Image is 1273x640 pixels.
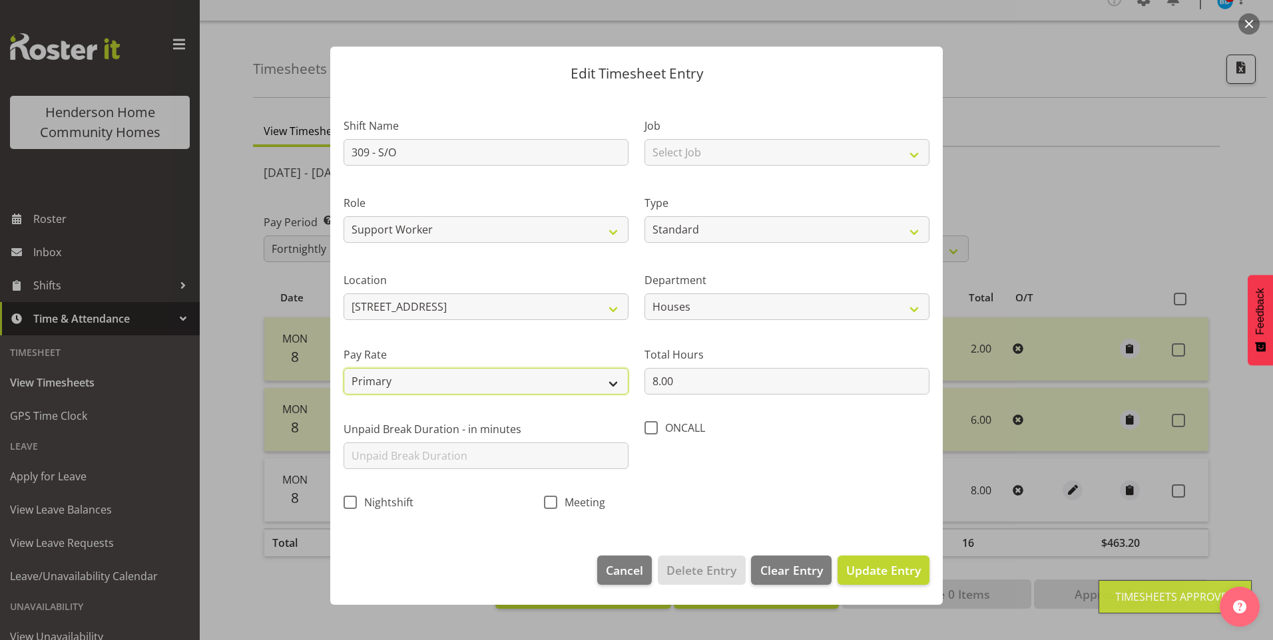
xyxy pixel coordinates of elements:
label: Shift Name [344,118,629,134]
span: Feedback [1254,288,1266,335]
img: help-xxl-2.png [1233,600,1246,613]
input: Shift Name [344,139,629,166]
span: Nightshift [357,496,413,509]
label: Role [344,195,629,211]
span: Meeting [557,496,605,509]
button: Cancel [597,556,652,585]
span: Update Entry [846,562,921,578]
span: Delete Entry [666,561,736,579]
span: Cancel [606,561,643,579]
label: Type [644,195,929,211]
p: Edit Timesheet Entry [344,67,929,80]
label: Unpaid Break Duration - in minutes [344,421,629,437]
label: Department [644,272,929,288]
input: Total Hours [644,368,929,395]
button: Clear Entry [751,556,831,585]
button: Feedback - Show survey [1248,275,1273,365]
input: Unpaid Break Duration [344,442,629,469]
label: Total Hours [644,347,929,363]
label: Pay Rate [344,347,629,363]
button: Delete Entry [658,556,745,585]
div: Timesheets Approved [1115,589,1235,605]
button: Update Entry [838,556,929,585]
label: Location [344,272,629,288]
span: ONCALL [658,421,705,434]
label: Job [644,118,929,134]
span: Clear Entry [760,561,823,579]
